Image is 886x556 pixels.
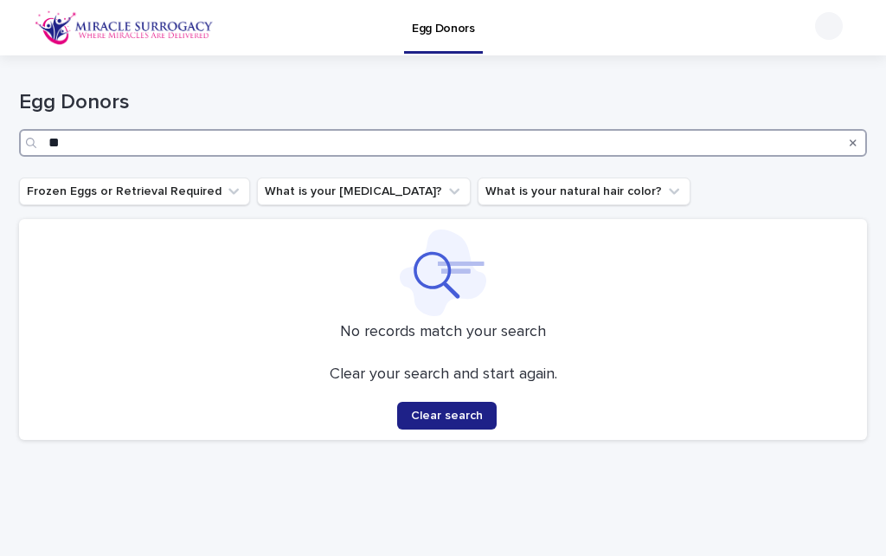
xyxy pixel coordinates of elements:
[19,129,867,157] input: Search
[29,323,857,342] p: No records match your search
[411,410,483,422] span: Clear search
[478,178,690,205] button: What is your natural hair color?
[257,178,471,205] button: What is your eye color?
[35,10,214,45] img: OiFFDOGZQuirLhrlO1ag
[397,402,497,430] button: Clear search
[19,178,250,205] button: Frozen Eggs or Retrieval Required
[19,90,867,115] h1: Egg Donors
[330,365,557,385] p: Clear your search and start again.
